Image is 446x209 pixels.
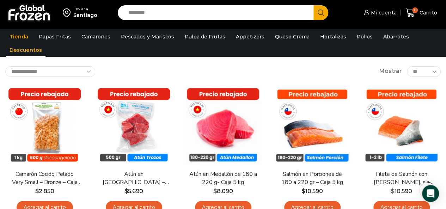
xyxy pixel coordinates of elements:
select: Pedido de la tienda [5,66,95,77]
a: Descuentos [6,43,45,57]
div: Santiago [73,12,97,19]
span: $ [302,188,305,195]
a: Filete de Salmón con [PERSON_NAME], sin Grasa y sin Espinas 1-2 lb – Caja 10 Kg [366,170,437,186]
a: Camarones [78,30,114,43]
a: Pollos [353,30,376,43]
span: Carrito [418,9,437,16]
a: Camarón Cocido Pelado Very Small – Bronze – Caja 10 kg [9,170,80,186]
bdi: 10.590 [302,188,323,195]
span: $ [391,188,395,195]
span: Mi cuenta [369,9,397,16]
bdi: 5.690 [124,188,143,195]
bdi: 2.850 [35,188,54,195]
a: Atún en [GEOGRAPHIC_DATA] – Caja 10 kg [98,170,169,186]
bdi: 10.590 [391,188,412,195]
a: Pulpa de Frutas [181,30,229,43]
span: $ [213,188,217,195]
a: Abarrotes [380,30,413,43]
bdi: 8.090 [213,188,233,195]
a: Tienda [6,30,32,43]
img: address-field-icon.svg [63,7,73,19]
span: $ [124,188,128,195]
span: Mostrar [379,67,402,75]
a: Mi cuenta [362,6,397,20]
span: $ [35,188,39,195]
a: Appetizers [232,30,268,43]
button: Search button [313,5,328,20]
a: Papas Fritas [35,30,74,43]
a: Salmón en Porciones de 180 a 220 gr – Caja 5 kg [277,170,348,186]
a: Queso Crema [271,30,313,43]
span: 0 [412,7,418,13]
a: Pescados y Mariscos [117,30,178,43]
div: Open Intercom Messenger [422,185,439,202]
a: Hortalizas [317,30,350,43]
div: Enviar a [73,7,97,12]
a: Atún en Medallón de 180 a 220 g- Caja 5 kg [188,170,258,186]
a: 0 Carrito [404,5,439,21]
